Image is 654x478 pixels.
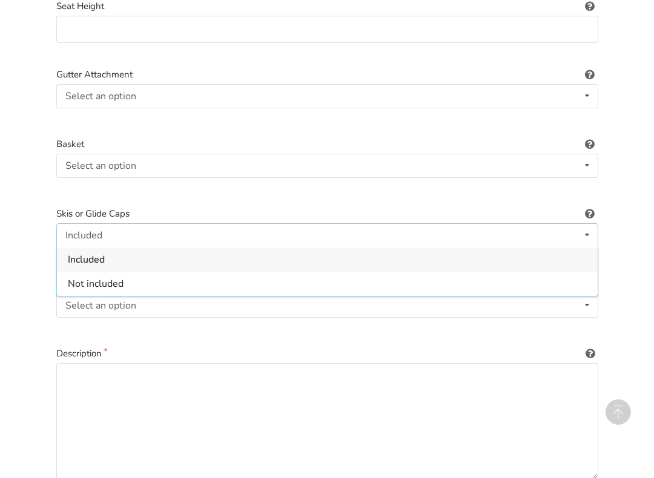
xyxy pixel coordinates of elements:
div: Select an option [65,91,136,101]
div: Select an option [65,301,136,310]
span: Not included [68,277,124,290]
label: Skis or Glide Caps [56,207,598,221]
label: Description [56,347,598,361]
span: Included [68,253,105,266]
div: Included [65,231,102,240]
label: Basket [56,137,598,151]
label: Gutter Attachment [56,68,598,82]
div: Select an option [65,161,136,171]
